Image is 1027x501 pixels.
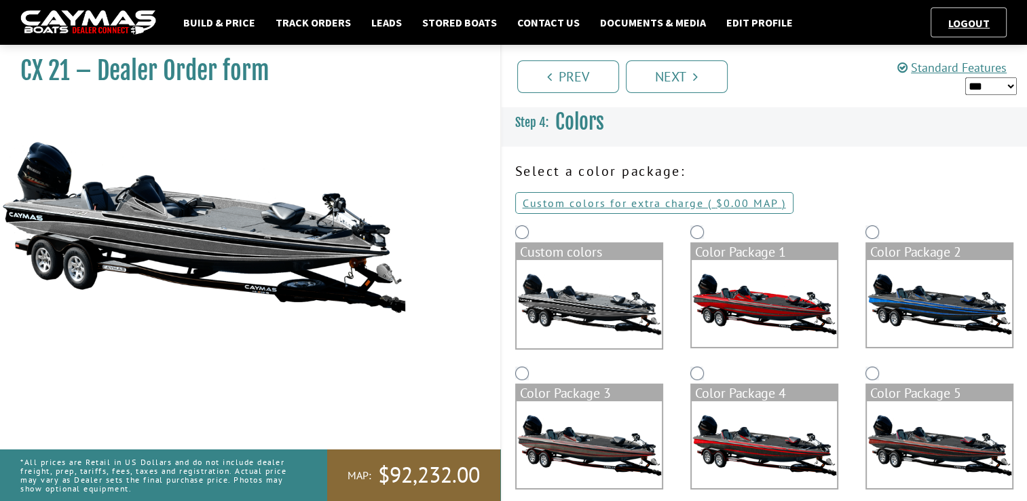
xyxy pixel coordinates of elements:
[867,244,1012,260] div: Color Package 2
[176,14,262,31] a: Build & Price
[517,385,662,401] div: Color Package 3
[692,244,837,260] div: Color Package 1
[269,14,358,31] a: Track Orders
[692,385,837,401] div: Color Package 4
[20,451,297,500] p: *All prices are Retail in US Dollars and do not include dealer freight, prep, tariffs, fees, taxe...
[517,244,662,260] div: Custom colors
[867,401,1012,488] img: color_package_336.png
[716,196,778,210] span: $0.00 MAP
[867,385,1012,401] div: Color Package 5
[20,56,466,86] h1: CX 21 – Dealer Order form
[515,161,1014,181] p: Select a color package:
[415,14,504,31] a: Stored Boats
[517,60,619,93] a: Prev
[20,10,156,35] img: caymas-dealer-connect-2ed40d3bc7270c1d8d7ffb4b79bf05adc795679939227970def78ec6f6c03838.gif
[941,16,996,30] a: Logout
[692,401,837,488] img: color_package_335.png
[515,192,793,214] a: Custom colors for extra charge ( $0.00 MAP )
[365,14,409,31] a: Leads
[593,14,713,31] a: Documents & Media
[378,461,480,489] span: $92,232.00
[517,401,662,488] img: color_package_334.png
[626,60,728,93] a: Next
[517,260,662,348] img: cx-Base-Layer.png
[867,260,1012,347] img: color_package_333.png
[327,449,500,501] a: MAP:$92,232.00
[510,14,586,31] a: Contact Us
[897,60,1007,75] a: Standard Features
[692,260,837,347] img: color_package_332.png
[720,14,800,31] a: Edit Profile
[348,468,371,483] span: MAP:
